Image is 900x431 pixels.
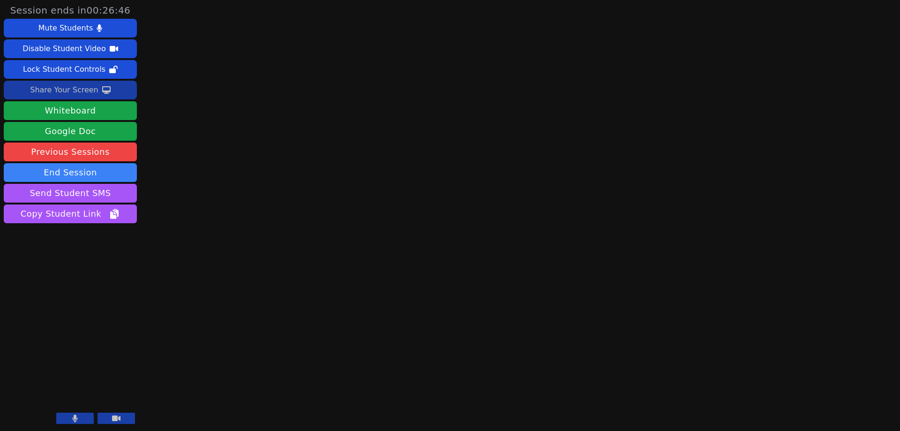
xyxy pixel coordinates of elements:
[21,207,120,220] span: Copy Student Link
[4,39,137,58] button: Disable Student Video
[4,122,137,141] a: Google Doc
[87,5,131,16] time: 00:26:46
[22,41,105,56] div: Disable Student Video
[4,143,137,161] a: Previous Sessions
[4,19,137,38] button: Mute Students
[4,101,137,120] button: Whiteboard
[38,21,93,36] div: Mute Students
[10,4,131,17] span: Session ends in
[4,163,137,182] button: End Session
[23,62,105,77] div: Lock Student Controls
[4,204,137,223] button: Copy Student Link
[30,83,98,98] div: Share Your Screen
[4,81,137,99] button: Share Your Screen
[4,184,137,203] button: Send Student SMS
[4,60,137,79] button: Lock Student Controls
